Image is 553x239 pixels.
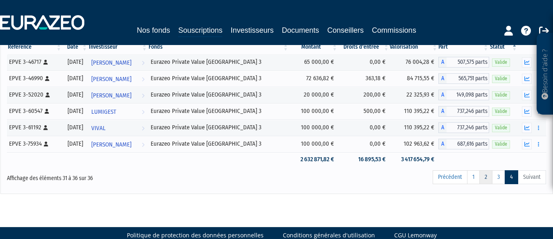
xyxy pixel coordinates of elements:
[9,107,60,115] div: EPVE 3-60547
[43,60,48,65] i: [Français] Personne physique
[151,90,286,99] div: Eurazeo Private Value [GEOGRAPHIC_DATA] 3
[282,25,319,36] a: Documents
[178,25,222,37] a: Souscriptions
[65,58,85,66] div: [DATE]
[142,121,144,136] i: Voir l'investisseur
[289,87,338,103] td: 20 000,00 €
[338,152,390,167] td: 16 895,53 €
[65,90,85,99] div: [DATE]
[438,122,447,133] span: A
[142,104,144,120] i: Voir l'investisseur
[438,139,490,149] div: A - Eurazeo Private Value Europe 3
[390,40,438,54] th: Valorisation: activer pour trier la colonne par ordre croissant
[151,140,286,148] div: Eurazeo Private Value [GEOGRAPHIC_DATA] 3
[489,40,518,54] th: Statut : activer pour trier la colonne par ordre d&eacute;croissant
[7,169,225,183] div: Affichage des éléments 31 à 36 sur 36
[91,88,131,103] span: [PERSON_NAME]
[540,37,550,111] p: Besoin d'aide ?
[91,55,131,70] span: [PERSON_NAME]
[447,122,490,133] span: 737,246 parts
[151,74,286,83] div: Eurazeo Private Value [GEOGRAPHIC_DATA] 3
[289,120,338,136] td: 100 000,00 €
[390,54,438,70] td: 76 004,28 €
[438,73,447,84] span: A
[438,106,490,117] div: A - Eurazeo Private Value Europe 3
[65,123,85,132] div: [DATE]
[479,170,492,184] a: 2
[338,40,390,54] th: Droits d'entrée: activer pour trier la colonne par ordre croissant
[492,91,510,99] span: Valide
[9,90,60,99] div: EPVE 3-52020
[447,90,490,100] span: 149,098 parts
[44,142,48,147] i: [Français] Personne physique
[45,76,50,81] i: [Français] Personne physique
[438,73,490,84] div: A - Eurazeo Private Value Europe 3
[62,40,88,54] th: Date: activer pour trier la colonne par ordre croissant
[505,170,518,184] a: 4
[142,55,144,70] i: Voir l'investisseur
[88,103,148,120] a: LUMIGEST
[492,108,510,115] span: Valide
[338,103,390,120] td: 500,00 €
[7,40,63,54] th: Référence : activer pour trier la colonne par ordre croissant
[91,72,131,87] span: [PERSON_NAME]
[433,170,467,184] a: Précédent
[492,124,510,132] span: Valide
[88,136,148,152] a: [PERSON_NAME]
[390,120,438,136] td: 110 395,22 €
[289,70,338,87] td: 72 636,82 €
[492,170,505,184] a: 3
[91,121,106,136] span: VIVAL
[88,70,148,87] a: [PERSON_NAME]
[447,106,490,117] span: 737,246 parts
[45,109,49,114] i: [Français] Personne physique
[438,90,447,100] span: A
[91,137,131,152] span: [PERSON_NAME]
[338,120,390,136] td: 0,00 €
[142,72,144,87] i: Voir l'investisseur
[88,120,148,136] a: VIVAL
[289,103,338,120] td: 100 000,00 €
[492,59,510,66] span: Valide
[438,90,490,100] div: A - Eurazeo Private Value Europe 3
[91,104,116,120] span: LUMIGEST
[289,152,338,167] td: 2 632 871,82 €
[338,54,390,70] td: 0,00 €
[142,137,144,152] i: Voir l'investisseur
[338,87,390,103] td: 200,00 €
[438,106,447,117] span: A
[148,40,289,54] th: Fonds: activer pour trier la colonne par ordre croissant
[43,125,48,130] i: [Français] Personne physique
[338,70,390,87] td: 363,18 €
[390,87,438,103] td: 22 325,93 €
[447,139,490,149] span: 687,616 parts
[492,75,510,83] span: Valide
[230,25,273,36] a: Investisseurs
[9,140,60,148] div: EPVE 3-75934
[289,54,338,70] td: 65 000,00 €
[447,57,490,68] span: 507,575 parts
[447,73,490,84] span: 565,751 parts
[151,58,286,66] div: Eurazeo Private Value [GEOGRAPHIC_DATA] 3
[467,170,480,184] a: 1
[438,57,490,68] div: A - Eurazeo Private Value Europe 3
[45,92,50,97] i: [Français] Personne physique
[142,88,144,103] i: Voir l'investisseur
[88,87,148,103] a: [PERSON_NAME]
[151,107,286,115] div: Eurazeo Private Value [GEOGRAPHIC_DATA] 3
[390,136,438,152] td: 102 963,62 €
[65,74,85,83] div: [DATE]
[65,107,85,115] div: [DATE]
[390,70,438,87] td: 84 715,55 €
[438,57,447,68] span: A
[9,74,60,83] div: EPVE 3-46990
[9,58,60,66] div: EPVE 3-46717
[137,25,170,36] a: Nos fonds
[151,123,286,132] div: Eurazeo Private Value [GEOGRAPHIC_DATA] 3
[438,139,447,149] span: A
[438,40,490,54] th: Part: activer pour trier la colonne par ordre croissant
[438,122,490,133] div: A - Eurazeo Private Value Europe 3
[372,25,416,36] a: Commissions
[88,40,148,54] th: Investisseur: activer pour trier la colonne par ordre croissant
[289,40,338,54] th: Montant: activer pour trier la colonne par ordre croissant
